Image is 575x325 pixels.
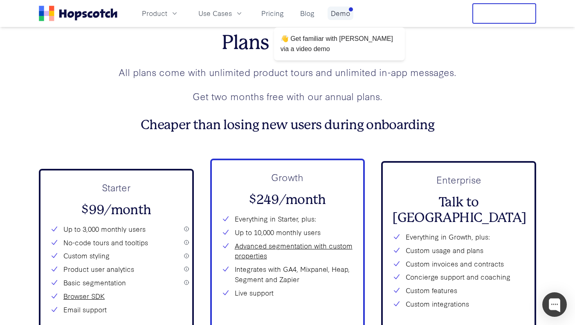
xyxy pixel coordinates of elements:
a: Demo [328,7,353,20]
li: Basic segmentation [50,278,182,288]
a: Blog [297,7,318,20]
p: Growth [222,170,354,184]
h2: $99/month [50,202,182,218]
button: Product [137,7,184,20]
li: Integrates with GA4, Mixpanel, Heap, Segment and Zapier [222,264,354,285]
button: Free Trial [472,3,536,24]
li: Custom features [393,285,525,296]
span: Product [142,8,167,18]
li: Email support [50,305,182,315]
p: Enterprise [393,173,525,187]
li: Custom usage and plans [393,245,525,256]
li: Everything in Starter, plus: [222,214,354,224]
a: Pricing [258,7,287,20]
a: Home [39,6,117,21]
li: Product user analytics [50,264,182,274]
a: Browser SDK [63,291,105,301]
li: Custom styling [50,251,182,261]
li: Concierge support and coaching [393,272,525,282]
button: Use Cases [193,7,248,20]
p: All plans come with unlimited product tours and unlimited in-app messages. [39,65,536,79]
span: Use Cases [198,8,232,18]
li: Custom invoices and contracts [393,259,525,269]
li: Everything in Growth, plus: [393,232,525,242]
li: Custom integrations [393,299,525,309]
p: 👋 Get familiar with [PERSON_NAME] via a video demo [281,34,398,54]
li: Up to 10,000 monthly users [222,227,354,238]
p: Get two months free with our annual plans. [39,89,536,103]
h2: $249/month [222,192,354,208]
h3: Cheaper than losing new users during onboarding [39,117,536,133]
p: Starter [50,180,182,195]
li: No-code tours and tooltips [50,238,182,248]
h2: Plans & Pricing [39,31,536,55]
li: Up to 3,000 monthly users [50,224,182,234]
li: Live support [222,288,354,298]
a: Advanced segmentation with custom properties [235,241,354,261]
h2: Talk to [GEOGRAPHIC_DATA] [393,195,525,226]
